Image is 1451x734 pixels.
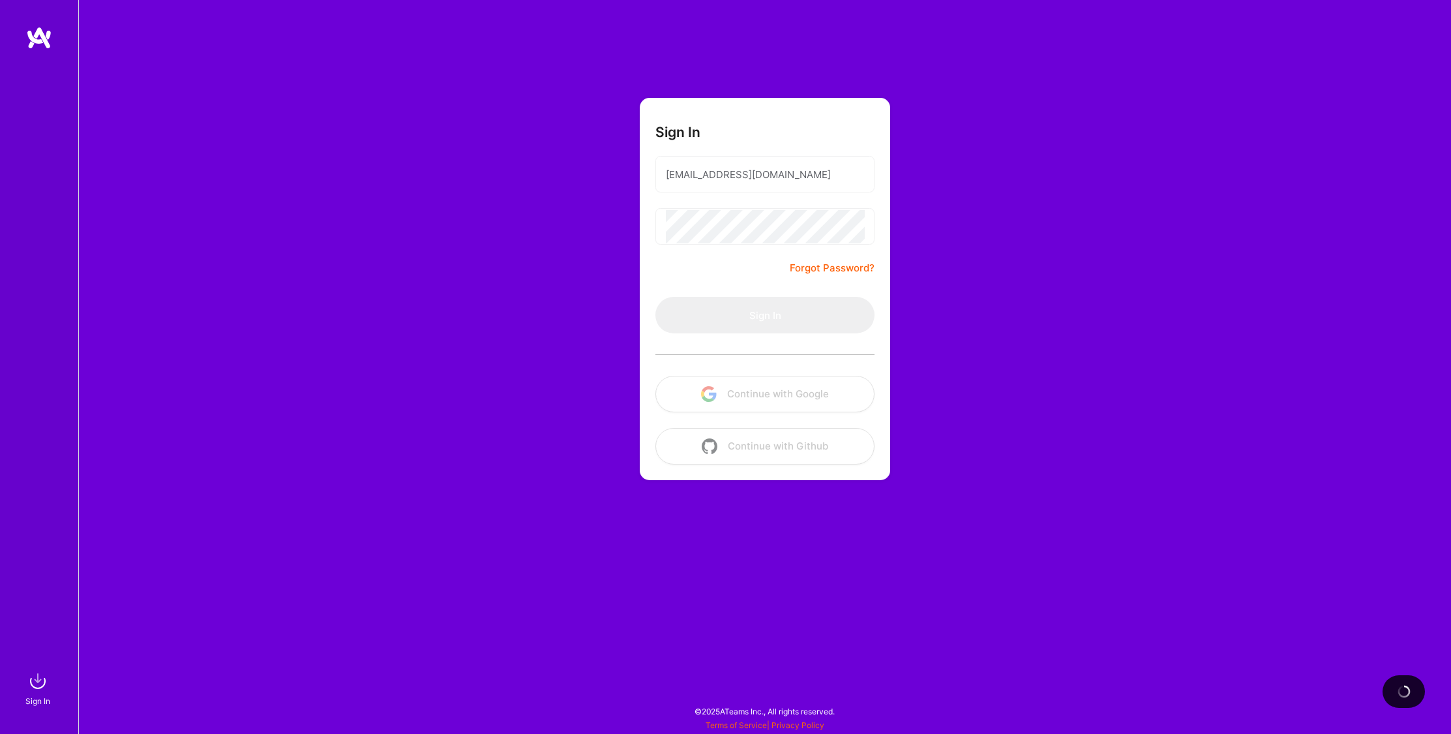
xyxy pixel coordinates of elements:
[25,668,51,694] img: sign in
[666,158,864,191] input: Email...
[701,386,717,402] img: icon
[702,438,717,454] img: icon
[655,124,700,140] h3: Sign In
[78,695,1451,727] div: © 2025 ATeams Inc., All rights reserved.
[1397,684,1411,699] img: loading
[655,428,875,465] button: Continue with Github
[706,720,824,730] span: |
[655,297,875,333] button: Sign In
[27,668,51,708] a: sign inSign In
[771,720,824,730] a: Privacy Policy
[25,694,50,708] div: Sign In
[26,26,52,50] img: logo
[790,260,875,276] a: Forgot Password?
[655,376,875,412] button: Continue with Google
[706,720,767,730] a: Terms of Service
